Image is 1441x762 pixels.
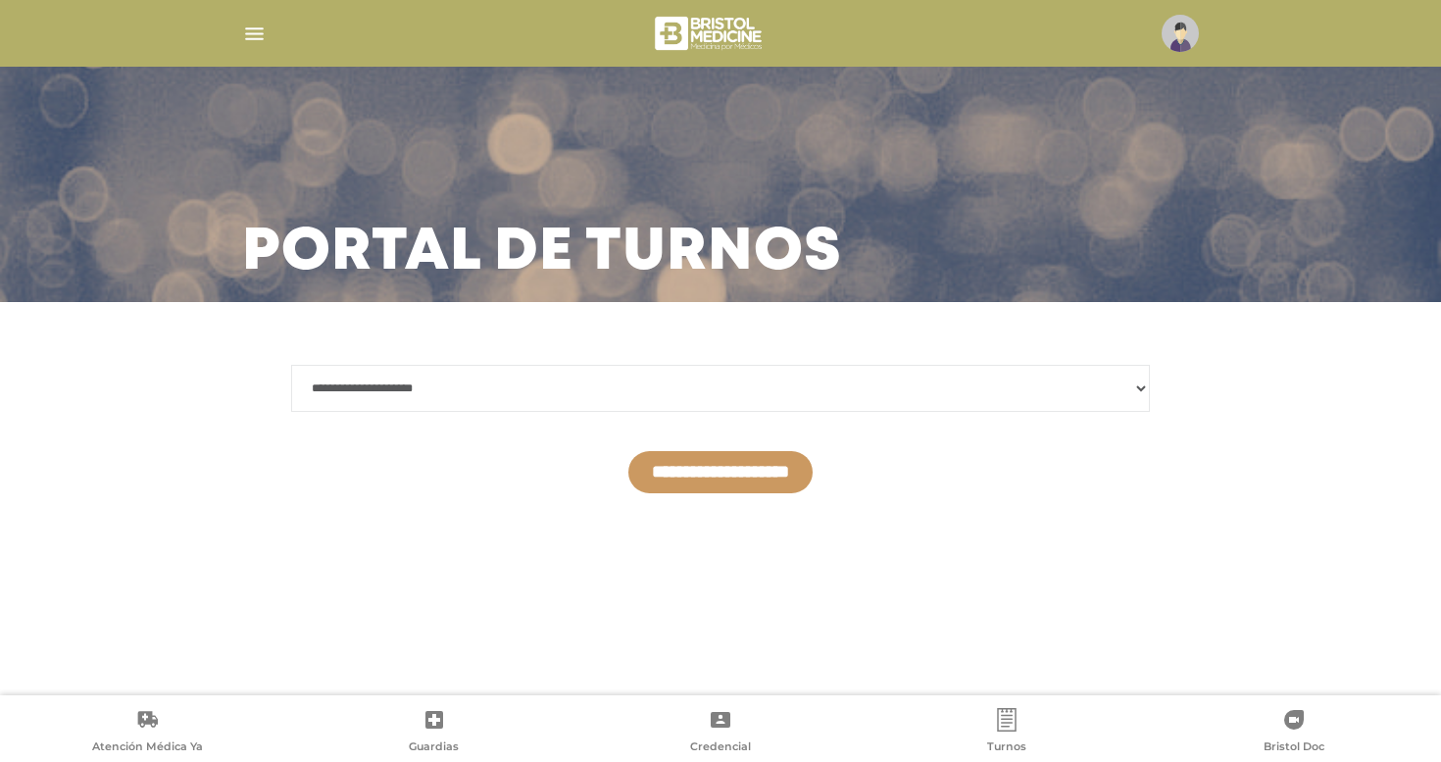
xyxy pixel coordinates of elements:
span: Credencial [690,739,751,757]
h3: Portal de turnos [242,228,842,279]
a: Credencial [577,708,864,758]
img: profile-placeholder.svg [1162,15,1199,52]
a: Atención Médica Ya [4,708,290,758]
span: Bristol Doc [1264,739,1324,757]
img: bristol-medicine-blanco.png [652,10,769,57]
a: Guardias [290,708,576,758]
img: Cober_menu-lines-white.svg [242,22,267,46]
a: Bristol Doc [1151,708,1437,758]
span: Turnos [987,739,1026,757]
a: Turnos [864,708,1150,758]
span: Guardias [409,739,459,757]
span: Atención Médica Ya [92,739,203,757]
